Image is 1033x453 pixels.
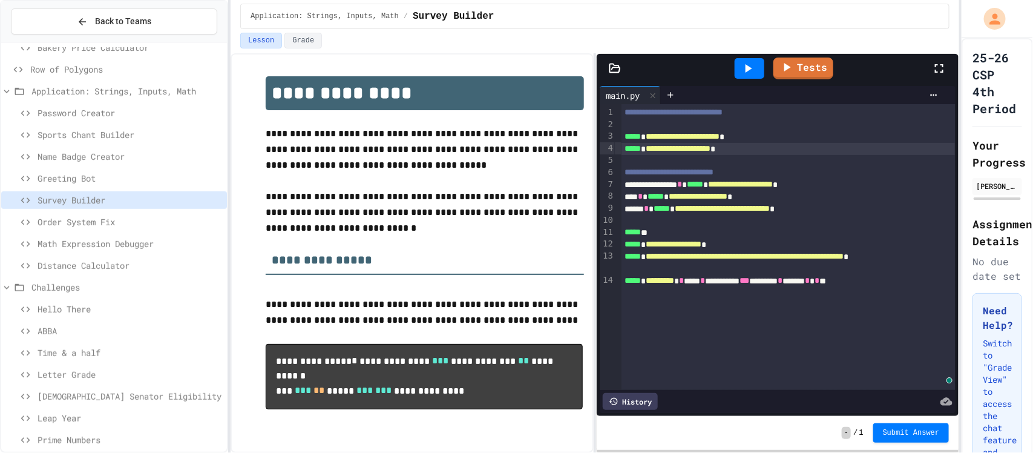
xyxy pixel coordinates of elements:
span: Leap Year [38,412,222,425]
span: Submit Answer [883,428,940,438]
div: 8 [600,190,615,202]
div: [PERSON_NAME] [976,180,1018,191]
div: No due date set [972,254,1022,283]
div: 4 [600,142,615,154]
span: Prime Numbers [38,434,222,446]
span: Row of Polygons [30,63,222,76]
span: Order System Fix [38,216,222,228]
span: / [853,428,858,438]
span: ABBA [38,325,222,337]
div: To enrich screen reader interactions, please activate Accessibility in Grammarly extension settings [621,104,956,390]
button: Grade [284,33,322,48]
span: - [842,427,851,439]
span: Challenges [31,281,222,294]
h1: 25-26 CSP 4th Period [972,49,1022,117]
h2: Assignment Details [972,216,1022,250]
h3: Need Help? [983,303,1012,332]
span: Greeting Bot [38,172,222,185]
span: Time & a half [38,346,222,359]
div: 11 [600,226,615,239]
span: / [404,12,408,21]
span: Application: Strings, Inputs, Math [251,12,399,21]
div: main.py [600,86,661,104]
button: Back to Teams [11,8,217,35]
div: History [603,393,658,410]
button: Lesson [240,33,282,48]
span: Survey Builder [38,194,222,207]
div: 10 [600,214,615,226]
div: 2 [600,119,615,131]
button: Submit Answer [873,423,949,443]
div: main.py [600,89,646,102]
div: 9 [600,202,615,214]
span: Name Badge Creator [38,150,222,163]
div: 14 [600,274,615,286]
span: Password Creator [38,107,222,119]
span: Bakery Price Calculator [38,41,222,54]
span: Survey Builder [413,9,494,24]
div: 1 [600,107,615,119]
span: Back to Teams [95,15,151,28]
div: 3 [600,130,615,142]
span: Math Expression Debugger [38,237,222,250]
h2: Your Progress [972,137,1022,171]
a: Tests [773,58,833,79]
div: 6 [600,167,615,179]
div: 7 [600,179,615,191]
span: Sports Chant Builder [38,128,222,141]
div: My Account [971,5,1009,33]
div: 5 [600,154,615,167]
div: 13 [600,250,615,274]
span: Letter Grade [38,368,222,381]
span: Distance Calculator [38,259,222,272]
span: 1 [859,428,864,438]
span: [DEMOGRAPHIC_DATA] Senator Eligibility [38,390,222,403]
span: Application: Strings, Inputs, Math [31,85,222,98]
div: 12 [600,238,615,250]
span: Hello There [38,303,222,316]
